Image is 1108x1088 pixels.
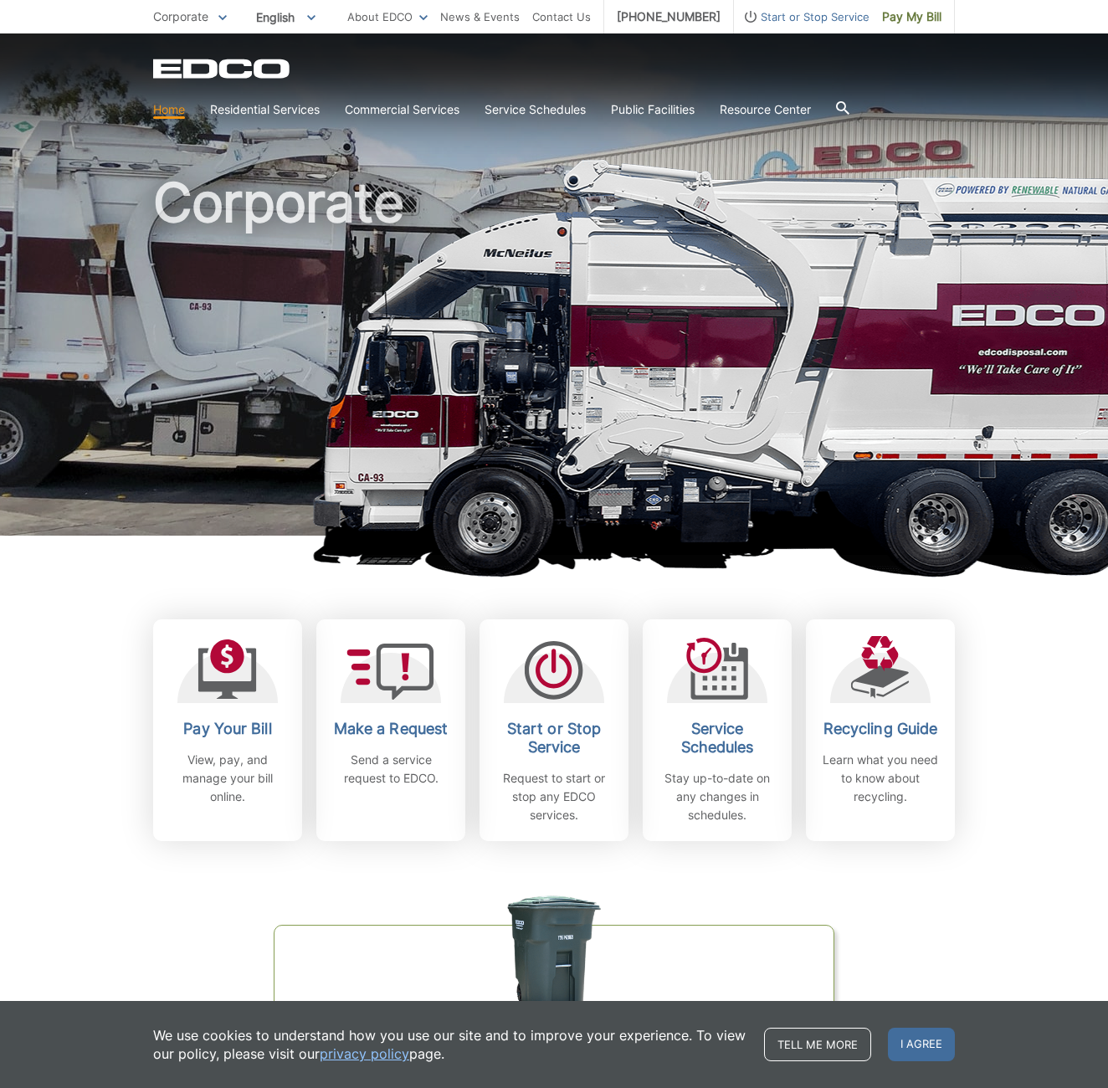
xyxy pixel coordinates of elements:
h2: Pay Your Bill [166,720,290,738]
a: EDCD logo. Return to the homepage. [153,59,292,79]
h2: Service Schedules [655,720,779,757]
span: English [244,3,328,31]
a: Residential Services [210,100,320,119]
a: Tell me more [764,1028,871,1061]
h2: Make a Request [329,720,453,738]
h1: Corporate [153,176,955,543]
a: News & Events [440,8,520,26]
a: privacy policy [320,1044,409,1063]
a: Home [153,100,185,119]
p: Request to start or stop any EDCO services. [492,769,616,824]
a: Recycling Guide Learn what you need to know about recycling. [806,619,955,841]
span: Corporate [153,9,208,23]
a: Pay Your Bill View, pay, and manage your bill online. [153,619,302,841]
a: Make a Request Send a service request to EDCO. [316,619,465,841]
p: Learn what you need to know about recycling. [818,751,942,806]
span: Pay My Bill [882,8,941,26]
a: Service Schedules Stay up-to-date on any changes in schedules. [643,619,792,841]
p: Stay up-to-date on any changes in schedules. [655,769,779,824]
a: Commercial Services [345,100,459,119]
a: Resource Center [720,100,811,119]
p: Send a service request to EDCO. [329,751,453,788]
span: I agree [888,1028,955,1061]
p: We use cookies to understand how you use our site and to improve your experience. To view our pol... [153,1026,747,1063]
a: Service Schedules [485,100,586,119]
a: Public Facilities [611,100,695,119]
h2: Recycling Guide [818,720,942,738]
a: About EDCO [347,8,428,26]
h2: Start or Stop Service [492,720,616,757]
a: Contact Us [532,8,591,26]
p: View, pay, and manage your bill online. [166,751,290,806]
